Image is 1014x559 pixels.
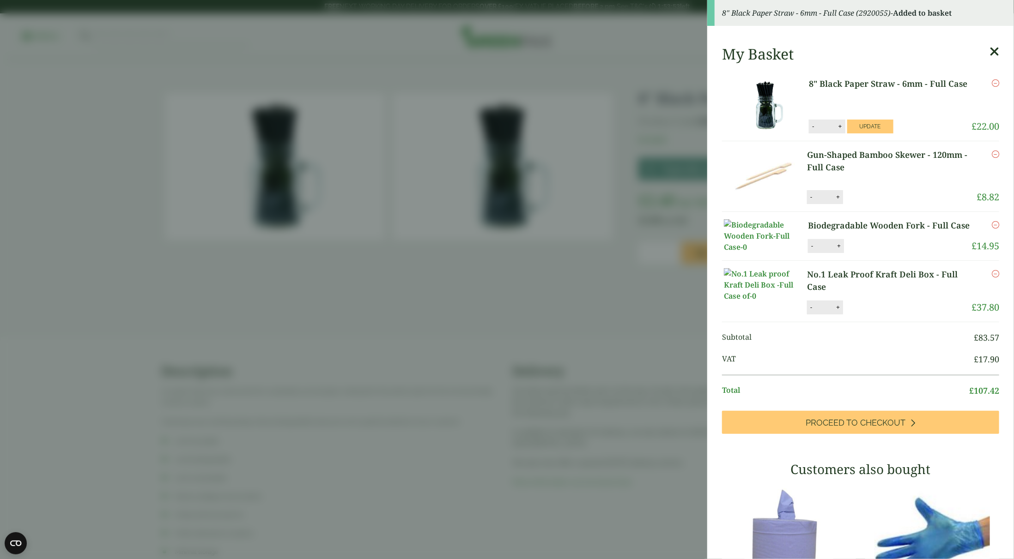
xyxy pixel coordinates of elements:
img: Biodegradable Wooden Fork-Full Case-0 [724,219,807,252]
button: - [809,122,817,130]
button: - [808,193,815,201]
bdi: 17.90 [974,354,999,365]
img: No.1 Leak proof Kraft Deli Box -Full Case of-0 [724,268,807,301]
span: £ [974,332,978,343]
span: £ [971,301,977,313]
span: £ [977,191,982,203]
bdi: 22.00 [971,120,999,132]
span: £ [974,354,978,365]
button: - [808,303,815,311]
h2: My Basket [722,45,794,63]
a: No.1 Leak Proof Kraft Deli Box - Full Case [807,268,971,293]
bdi: 107.42 [969,385,999,396]
a: Remove this item [992,268,999,279]
span: Proceed to Checkout [806,418,906,428]
a: Biodegradable Wooden Fork - Full Case [808,219,971,232]
span: £ [971,240,977,252]
span: Total [722,385,969,397]
button: + [834,242,844,250]
span: VAT [722,353,974,366]
strong: Added to basket [893,8,952,18]
bdi: 8.82 [977,191,999,203]
span: £ [969,385,974,396]
button: Update [847,120,893,133]
span: £ [971,120,977,132]
bdi: 37.80 [971,301,999,313]
button: + [833,193,843,201]
em: 8" Black Paper Straw - 6mm - Full Case (2920055) [722,8,891,18]
button: - [808,242,816,250]
a: Remove this item [992,78,999,89]
button: + [833,303,843,311]
a: Remove this item [992,149,999,160]
bdi: 83.57 [974,332,999,343]
button: Open CMP widget [5,532,27,554]
h3: Customers also bought [722,462,999,477]
a: Gun-Shaped Bamboo Skewer - 120mm - Full Case [807,149,977,174]
span: Subtotal [722,331,974,344]
img: 8" Black Paper Straw - 6mm-Full Case-0 [724,78,807,133]
button: + [836,122,845,130]
bdi: 14.95 [971,240,999,252]
a: 8" Black Paper Straw - 6mm - Full Case [809,78,969,90]
a: Remove this item [992,219,999,230]
a: Proceed to Checkout [722,411,999,434]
